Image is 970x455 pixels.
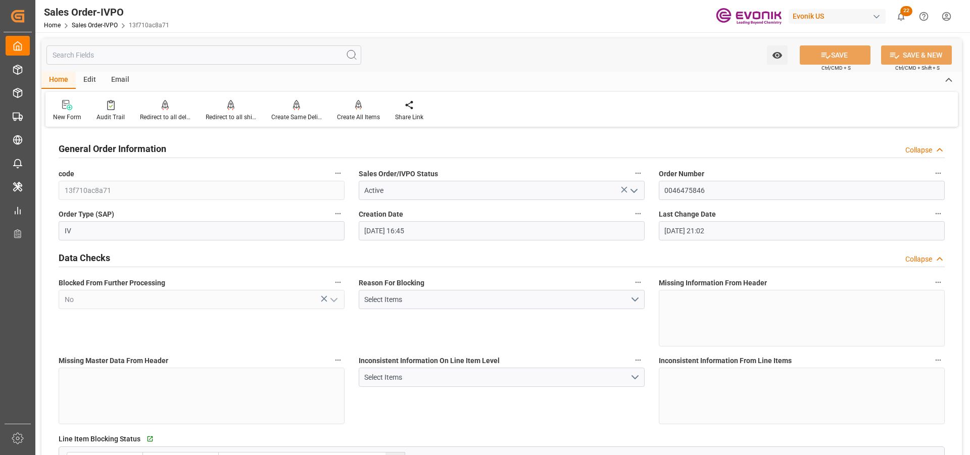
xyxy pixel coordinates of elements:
[44,5,169,20] div: Sales Order-IVPO
[46,45,361,65] input: Search Fields
[659,209,716,220] span: Last Change Date
[659,356,792,366] span: Inconsistent Information From Line Items
[53,113,81,122] div: New Form
[789,7,890,26] button: Evonik US
[41,72,76,89] div: Home
[659,278,767,288] span: Missing Information From Header
[932,207,945,220] button: Last Change Date
[359,221,645,240] input: DD.MM.YYYY HH:MM
[359,356,500,366] span: Inconsistent Information On Line Item Level
[364,294,629,305] div: Select Items
[767,45,788,65] button: open menu
[59,356,168,366] span: Missing Master Data From Header
[59,278,165,288] span: Blocked From Further Processing
[59,209,114,220] span: Order Type (SAP)
[905,145,932,156] div: Collapse
[59,251,110,265] h2: Data Checks
[364,372,629,383] div: Select Items
[905,254,932,265] div: Collapse
[331,276,345,289] button: Blocked From Further Processing
[59,142,166,156] h2: General Order Information
[359,278,424,288] span: Reason For Blocking
[331,167,345,180] button: code
[932,167,945,180] button: Order Number
[76,72,104,89] div: Edit
[625,183,641,198] button: open menu
[59,169,74,179] span: code
[659,169,704,179] span: Order Number
[900,6,912,16] span: 22
[44,22,61,29] a: Home
[359,290,645,309] button: open menu
[890,5,912,28] button: show 22 new notifications
[331,353,345,367] button: Missing Master Data From Header
[932,276,945,289] button: Missing Information From Header
[325,292,341,308] button: open menu
[331,207,345,220] button: Order Type (SAP)
[59,434,140,444] span: Line Item Blocking Status
[96,113,125,122] div: Audit Trail
[72,22,118,29] a: Sales Order-IVPO
[140,113,190,122] div: Redirect to all deliveries
[337,113,380,122] div: Create All Items
[632,167,645,180] button: Sales Order/IVPO Status
[104,72,137,89] div: Email
[359,209,403,220] span: Creation Date
[932,353,945,367] button: Inconsistent Information From Line Items
[632,276,645,289] button: Reason For Blocking
[632,207,645,220] button: Creation Date
[912,5,935,28] button: Help Center
[800,45,870,65] button: SAVE
[789,9,886,24] div: Evonik US
[359,368,645,387] button: open menu
[206,113,256,122] div: Redirect to all shipments
[821,64,851,72] span: Ctrl/CMD + S
[395,113,423,122] div: Share Link
[659,221,945,240] input: DD.MM.YYYY HH:MM
[895,64,940,72] span: Ctrl/CMD + Shift + S
[271,113,322,122] div: Create Same Delivery Date
[881,45,952,65] button: SAVE & NEW
[359,169,438,179] span: Sales Order/IVPO Status
[716,8,782,25] img: Evonik-brand-mark-Deep-Purple-RGB.jpeg_1700498283.jpeg
[632,353,645,367] button: Inconsistent Information On Line Item Level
